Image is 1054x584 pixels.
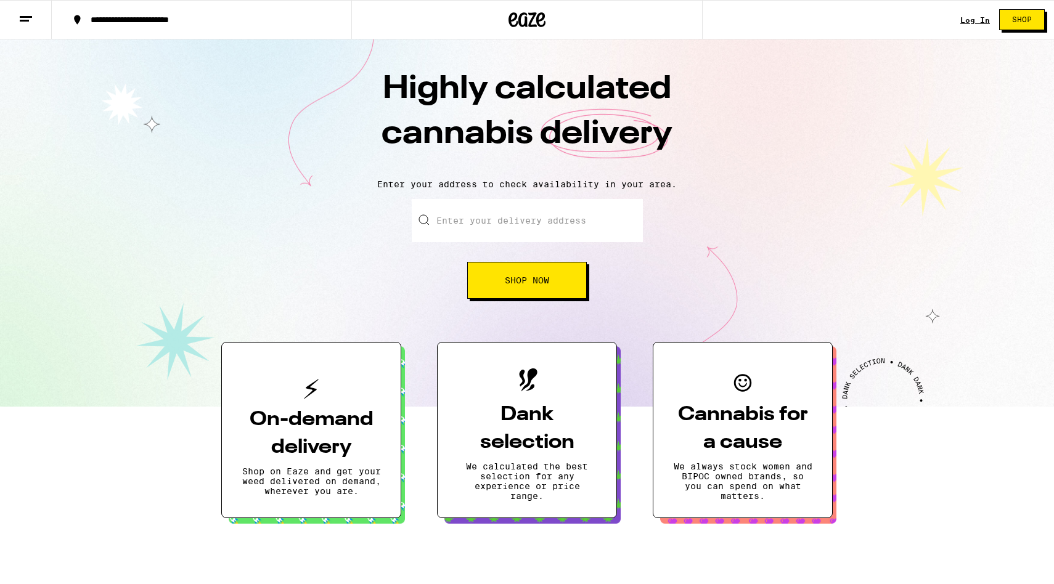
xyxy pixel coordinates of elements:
[653,342,833,518] button: Cannabis for a causeWe always stock women and BIPOC owned brands, so you can spend on what matters.
[457,461,597,501] p: We calculated the best selection for any experience or price range.
[505,276,549,285] span: Shop Now
[1012,16,1032,23] span: Shop
[242,406,381,461] h3: On-demand delivery
[221,342,401,518] button: On-demand deliveryShop on Eaze and get your weed delivered on demand, wherever you are.
[311,67,743,169] h1: Highly calculated cannabis delivery
[412,199,643,242] input: Enter your delivery address
[673,461,812,501] p: We always stock women and BIPOC owned brands, so you can spend on what matters.
[437,342,617,518] button: Dank selectionWe calculated the best selection for any experience or price range.
[242,466,381,496] p: Shop on Eaze and get your weed delivered on demand, wherever you are.
[457,401,597,456] h3: Dank selection
[999,9,1045,30] button: Shop
[12,179,1042,189] p: Enter your address to check availability in your area.
[960,16,990,24] div: Log In
[673,401,812,456] h3: Cannabis for a cause
[467,262,587,299] button: Shop Now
